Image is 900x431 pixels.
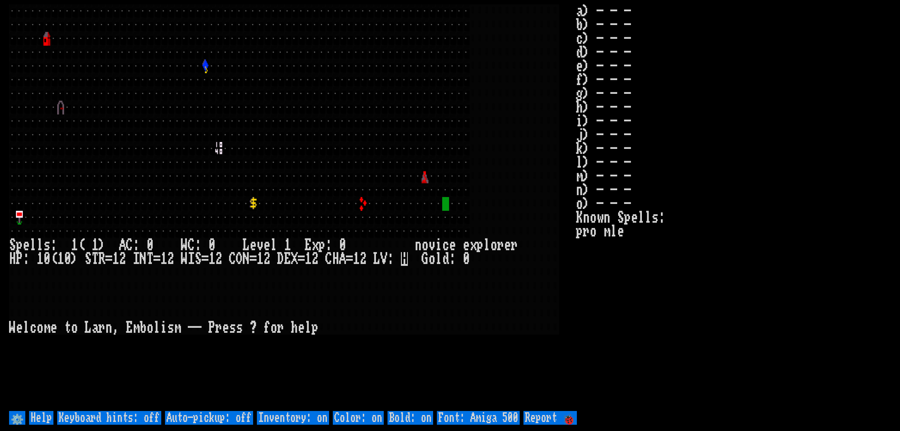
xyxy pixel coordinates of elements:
div: l [37,238,43,252]
div: p [312,321,318,335]
div: A [119,238,126,252]
div: s [43,238,50,252]
div: r [98,321,105,335]
div: - [188,321,195,335]
div: l [270,238,277,252]
stats: a) - - - b) - - - c) - - - d) - - - e) - - - f) - - - g) - - - h) - - - i) - - - j) - - - k) - - ... [576,4,891,409]
div: e [449,238,456,252]
div: L [243,238,250,252]
div: 1 [37,252,43,266]
div: o [37,321,43,335]
div: ( [78,238,85,252]
div: 1 [208,252,215,266]
div: A [339,252,346,266]
div: o [270,321,277,335]
div: = [105,252,112,266]
div: : [50,238,57,252]
div: n [415,238,422,252]
div: c [442,238,449,252]
div: C [188,238,195,252]
div: W [9,321,16,335]
div: s [236,321,243,335]
div: 0 [64,252,71,266]
div: l [23,321,30,335]
div: n [105,321,112,335]
div: r [215,321,222,335]
div: = [153,252,160,266]
div: e [222,321,229,335]
div: v [257,238,263,252]
div: x [470,238,477,252]
div: T [92,252,98,266]
div: a [92,321,98,335]
div: s [229,321,236,335]
div: c [30,321,37,335]
div: D [277,252,284,266]
div: h [291,321,298,335]
div: = [250,252,257,266]
div: e [250,238,257,252]
div: d [442,252,449,266]
div: W [181,252,188,266]
div: P [208,321,215,335]
div: 0 [463,252,470,266]
div: e [263,238,270,252]
input: Color: on [333,411,384,425]
div: v [428,238,435,252]
div: 1 [92,238,98,252]
div: C [229,252,236,266]
div: 2 [312,252,318,266]
div: = [298,252,305,266]
div: 0 [339,238,346,252]
div: : [23,252,30,266]
div: : [195,238,202,252]
div: S [195,252,202,266]
input: ⚙️ [9,411,25,425]
div: r [497,238,504,252]
div: L [373,252,380,266]
div: f [263,321,270,335]
div: H [9,252,16,266]
div: l [483,238,490,252]
div: X [291,252,298,266]
div: O [236,252,243,266]
div: l [305,321,312,335]
div: b [140,321,147,335]
div: : [387,252,394,266]
div: S [9,238,16,252]
div: o [71,321,78,335]
div: l [435,252,442,266]
input: Keyboard hints: off [57,411,161,425]
div: H [332,252,339,266]
div: 1 [57,252,64,266]
div: l [30,238,37,252]
input: Inventory: on [257,411,329,425]
div: 2 [263,252,270,266]
div: s [167,321,174,335]
div: 1 [353,252,360,266]
input: Bold: on [387,411,433,425]
div: 0 [208,238,215,252]
div: E [305,238,312,252]
div: 2 [167,252,174,266]
div: l [153,321,160,335]
div: V [380,252,387,266]
div: : [449,252,456,266]
div: 2 [119,252,126,266]
div: 1 [112,252,119,266]
div: I [188,252,195,266]
div: ( [50,252,57,266]
div: e [463,238,470,252]
div: p [16,238,23,252]
div: , [112,321,119,335]
div: ) [98,238,105,252]
input: Help [29,411,53,425]
div: m [43,321,50,335]
div: i [435,238,442,252]
div: L [85,321,92,335]
mark: H [401,252,408,266]
div: P [16,252,23,266]
div: S [85,252,92,266]
div: p [318,238,325,252]
div: x [312,238,318,252]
